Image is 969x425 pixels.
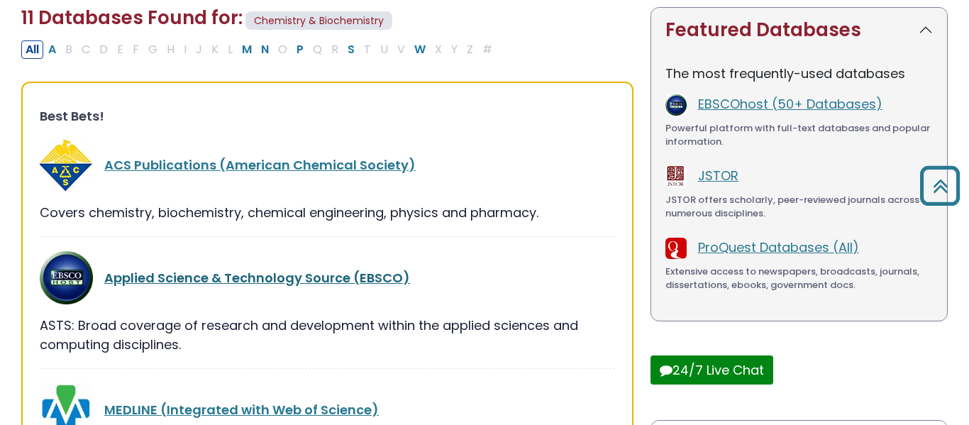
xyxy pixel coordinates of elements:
button: All [21,40,43,59]
a: Applied Science & Technology Source (EBSCO) [104,269,410,287]
a: EBSCOhost (50+ Databases) [698,95,882,113]
a: Back to Top [914,172,965,199]
a: ACS Publications (American Chemical Society) [104,156,416,174]
button: Filter Results W [410,40,430,59]
button: 24/7 Live Chat [650,355,773,385]
span: Chemistry & Biochemistry [245,11,392,31]
button: Filter Results S [343,40,359,59]
a: MEDLINE (Integrated with Web of Science) [104,401,379,419]
button: Featured Databases [651,8,947,53]
h3: Best Bets! [40,109,615,124]
a: ProQuest Databases (All) [698,238,859,256]
div: Extensive access to newspapers, broadcasts, journals, dissertations, ebooks, government docs. [665,265,933,292]
div: ASTS: Broad coverage of research and development within the applied sciences and computing discip... [40,316,615,354]
button: Filter Results P [292,40,308,59]
button: Filter Results A [44,40,60,59]
div: JSTOR offers scholarly, peer-reviewed journals across numerous disciplines. [665,193,933,221]
span: 11 Databases Found for: [21,5,243,31]
div: Covers chemistry, biochemistry, chemical engineering, physics and pharmacy. [40,203,615,222]
div: Powerful platform with full-text databases and popular information. [665,121,933,149]
div: Alpha-list to filter by first letter of database name [21,40,498,57]
a: JSTOR [698,167,738,184]
button: Filter Results M [238,40,256,59]
button: Filter Results N [257,40,273,59]
p: The most frequently-used databases [665,64,933,83]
